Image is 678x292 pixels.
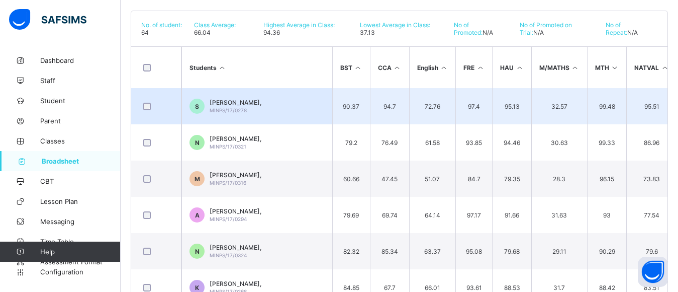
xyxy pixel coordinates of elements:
span: 66.04 [194,29,211,36]
td: 47.45 [370,161,409,197]
span: N [195,248,200,255]
td: 96.15 [587,161,627,197]
i: Sort in Ascending Order [393,64,402,71]
button: Open asap [638,257,668,287]
span: MINPS/17/0316 [210,180,246,186]
span: Broadsheet [42,157,121,165]
i: Sort in Ascending Order [515,64,524,71]
td: 79.2 [332,124,370,161]
span: Configuration [40,268,120,276]
td: 82.32 [332,233,370,269]
span: CBT [40,177,121,185]
td: 86.96 [626,124,676,161]
td: 90.29 [587,233,627,269]
span: [PERSON_NAME], [210,207,261,215]
th: M/MATHS [531,47,587,88]
td: 97.4 [455,88,492,124]
span: Dashboard [40,56,121,64]
th: FRE [455,47,492,88]
td: 95.51 [626,88,676,124]
td: 73.83 [626,161,676,197]
span: N/A [533,29,544,36]
i: Sort in Ascending Order [354,64,362,71]
td: 31.63 [531,197,587,233]
td: 79.69 [332,197,370,233]
td: 76.49 [370,124,409,161]
td: 32.57 [531,88,587,124]
td: 79.6 [626,233,676,269]
td: 90.37 [332,88,370,124]
th: NATVAL [626,47,676,88]
td: 95.13 [492,88,531,124]
span: MINPS/17/0278 [210,107,247,113]
span: 64 [141,29,149,36]
td: 95.08 [455,233,492,269]
td: 84.7 [455,161,492,197]
span: Help [40,248,120,256]
i: Sort in Ascending Order [660,64,669,71]
td: 61.58 [409,124,456,161]
span: S [195,103,199,110]
span: Classes [40,137,121,145]
span: Highest Average in Class: [263,21,335,29]
span: No of Promoted on Trial: [520,21,572,36]
td: 99.48 [587,88,627,124]
td: 79.35 [492,161,531,197]
span: [PERSON_NAME], [210,171,261,179]
span: 37.13 [360,29,375,36]
i: Sort in Descending Order [611,64,619,71]
span: MINPS/17/0294 [210,216,247,222]
th: CCA [370,47,409,88]
span: N [195,139,200,147]
td: 94.46 [492,124,531,161]
span: MINPS/17/0324 [210,252,247,258]
span: No of Repeat: [606,21,627,36]
td: 99.33 [587,124,627,161]
span: 94.36 [263,29,280,36]
th: HAU [492,47,531,88]
i: Sort in Ascending Order [440,64,448,71]
span: Staff [40,77,121,85]
span: N/A [482,29,493,36]
span: [PERSON_NAME], [210,244,261,251]
span: Lowest Average in Class: [360,21,430,29]
span: K [195,284,199,291]
span: Class Average: [194,21,236,29]
th: English [409,47,456,88]
span: Parent [40,117,121,125]
span: A [195,211,200,219]
td: 79.68 [492,233,531,269]
td: 93 [587,197,627,233]
td: 94.7 [370,88,409,124]
span: Time Table [40,238,121,246]
td: 77.54 [626,197,676,233]
td: 93.85 [455,124,492,161]
th: BST [332,47,370,88]
i: Sort Ascending [218,64,227,71]
span: M [195,175,200,183]
td: 60.66 [332,161,370,197]
span: No. of student: [141,21,182,29]
td: 64.14 [409,197,456,233]
th: MTH [587,47,627,88]
span: No of Promoted: [454,21,482,36]
td: 91.66 [492,197,531,233]
span: [PERSON_NAME], [210,280,261,287]
span: N/A [627,29,638,36]
span: Lesson Plan [40,197,121,205]
td: 69.74 [370,197,409,233]
td: 63.37 [409,233,456,269]
td: 29.11 [531,233,587,269]
td: 72.76 [409,88,456,124]
span: [PERSON_NAME], [210,99,261,106]
td: 51.07 [409,161,456,197]
td: 97.17 [455,197,492,233]
i: Sort in Ascending Order [571,64,579,71]
span: Student [40,97,121,105]
span: Messaging [40,217,121,226]
td: 30.63 [531,124,587,161]
img: safsims [9,9,86,30]
td: 28.3 [531,161,587,197]
th: Students [181,47,332,88]
td: 85.34 [370,233,409,269]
